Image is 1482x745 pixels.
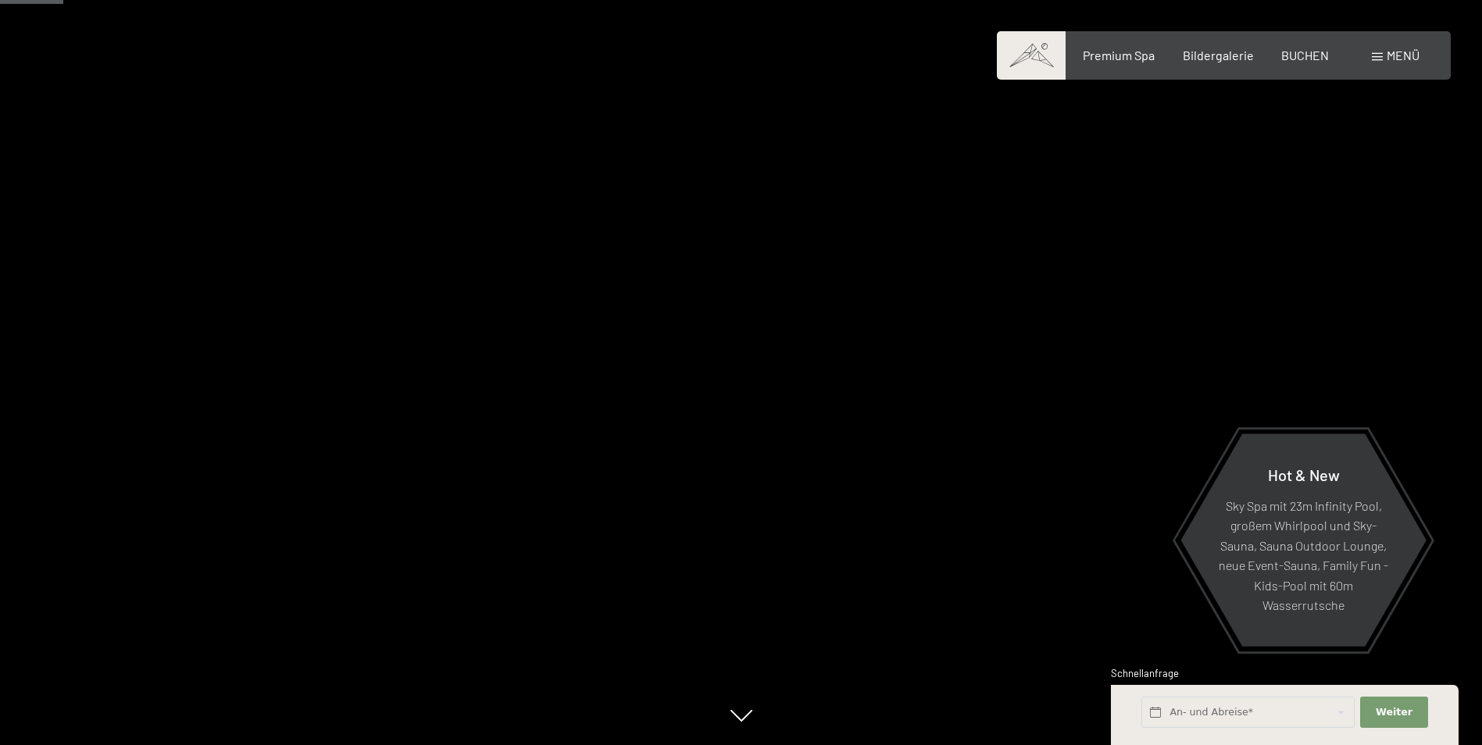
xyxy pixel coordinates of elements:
span: Hot & New [1268,465,1340,483]
span: Weiter [1376,705,1412,719]
p: Sky Spa mit 23m Infinity Pool, großem Whirlpool und Sky-Sauna, Sauna Outdoor Lounge, neue Event-S... [1219,495,1388,615]
span: Schnellanfrage [1111,667,1179,679]
a: Hot & New Sky Spa mit 23m Infinity Pool, großem Whirlpool und Sky-Sauna, Sauna Outdoor Lounge, ne... [1180,433,1427,647]
a: Bildergalerie [1183,48,1254,62]
span: Menü [1387,48,1420,62]
a: BUCHEN [1281,48,1329,62]
a: Premium Spa [1083,48,1155,62]
button: Weiter [1360,697,1427,729]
